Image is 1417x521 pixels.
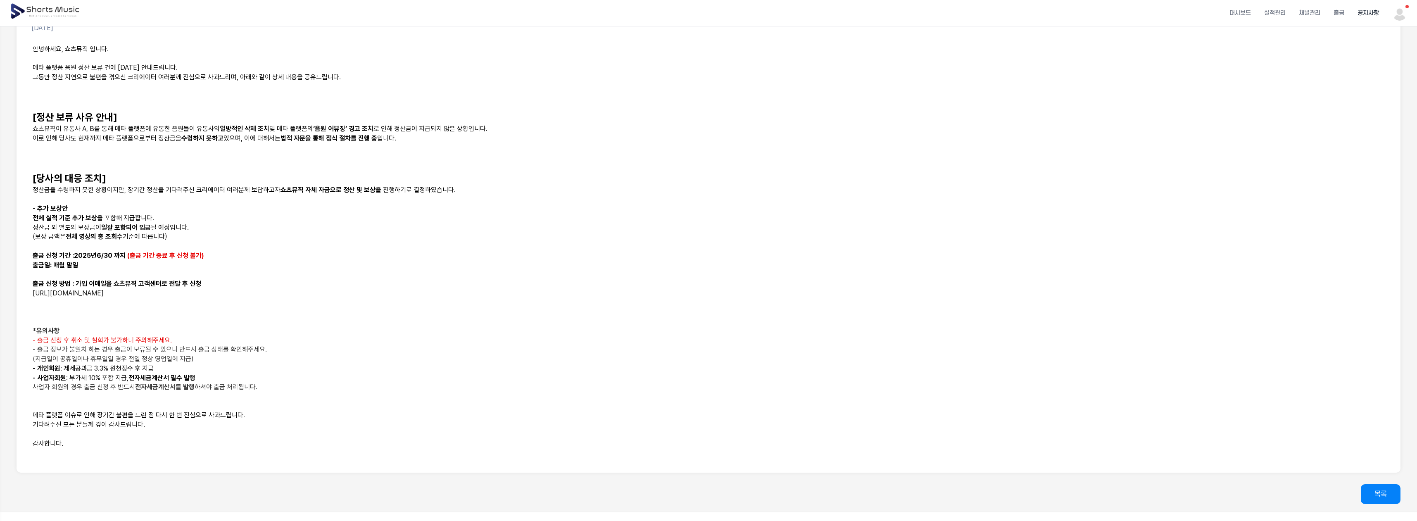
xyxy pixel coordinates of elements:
strong: 법적 자문을 통해 정식 절차를 진행 중 [281,134,377,142]
a: [URL][DOMAIN_NAME] [33,289,104,297]
p: 쇼츠뮤직이 유통사 A, B를 통해 메타 플랫폼에 유통한 음원들이 유통사의 및 메타 플랫폼의 로 인해 정산금이 지급되지 않은 상황입니다. [33,124,1384,134]
strong: [정산 보류 사유 안내] [33,111,117,123]
strong: 전체 영상의 총 조회수 [66,233,123,240]
span: - 출금 신청 후 취소 및 철회가 불가하니 주의해주세요. [33,336,172,344]
strong: 수령하지 못하고 [181,134,223,142]
p: 을 포함해 지급합니다. [33,214,1384,223]
p: 이로 인해 당사도 현재까지 메타 플랫폼으로부터 정산금을 있으며, 이에 대해서는 입니다. [33,134,1384,143]
strong: - 사업자회원 [33,374,66,382]
p: 정산금을 수령하지 못한 상황이지만, 장기간 정산을 기다려주신 크리에이터 여러분께 보답하고자 을 진행하기로 결정하였습니다. [33,186,1384,195]
strong: ‘음원 어뷰징’ 경고 조치 [313,125,373,133]
a: 공지사항 [1351,2,1386,24]
p: : 부가세 10% 포함 지급, [33,374,1384,383]
strong: 일괄 포함되어 입금 [101,224,151,231]
span: 사업자 회원의 경우 출금 신청 후 반드시 [33,383,135,391]
strong: 2025년 [33,252,204,259]
p: : 제세공과금 3.3% 원천징수 후 지급 [33,364,1384,374]
strong: 전자세금계산서 필수 발행 [128,374,195,382]
span: 감사합니다. [33,440,63,447]
img: 사용자 이미지 [1392,6,1407,21]
p: (보상 금액은 기준에 따릅니다) [33,232,1384,242]
strong: 일방적인 삭제 조치 [220,125,269,133]
span: (지급일이 공휴일이나 휴무일일 경우 전일 정상 영업일에 지급) [33,355,194,363]
span: 하셔야 출금 처리됩니다. [195,383,257,391]
p: 메타 플랫폼 음원 정산 보류 건에 [DATE] 안내드립니다. [33,63,1384,73]
a: 목록 [1361,484,1400,504]
strong: - 개인회원 [33,364,60,372]
p: 그동안 정산 지연으로 불편을 겪으신 크리에이터 여러분께 진심으로 사과드리며, 아래와 같이 상세 내용을 공유드립니다. [33,73,1384,82]
p: [DATE] [31,23,53,33]
strong: 출금 신청 방법 : 가입 이메일을 쇼츠뮤직 고객센터로 전달 후 신청 [33,280,201,288]
strong: *유의사항 [33,327,59,335]
a: 실적관리 [1258,2,1292,24]
span: 6/30 까지 [97,252,126,259]
p: 기다려주신 모든 분들께 깊이 감사드립니다. [33,420,1384,430]
a: 채널관리 [1292,2,1327,24]
span: - 출금 정보가 불일치 하는 경우 출금이 보류될 수 있으니 반드시 출금 상태를 확인해주세요. [33,345,267,353]
span: (출금 기간 종료 후 신청 불가) [127,252,204,259]
span: 안녕하세요, 쇼츠뮤직 입니다. [33,45,109,53]
strong: 전체 실적 기준 추가 보상 [33,214,97,222]
span: 출금 신청 기간 : [33,252,74,259]
p: 메타 플랫폼 이슈로 인해 장기간 불편을 드린 점 다시 한 번 진심으로 사과드립니다. [33,411,1384,420]
strong: [당사의 대응 조치] [33,172,106,184]
strong: 전자세금계산서를 발행 [135,383,195,391]
strong: 출금일: 매월 말일 [33,261,78,269]
strong: 쇼츠뮤직 자체 자금으로 정산 및 보상 [281,186,376,194]
strong: - 추가 보상안 [33,205,68,212]
a: 대시보드 [1223,2,1258,24]
a: 출금 [1327,2,1351,24]
p: 정산금 외 별도의 보상금이 될 예정입니다. [33,223,1384,233]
